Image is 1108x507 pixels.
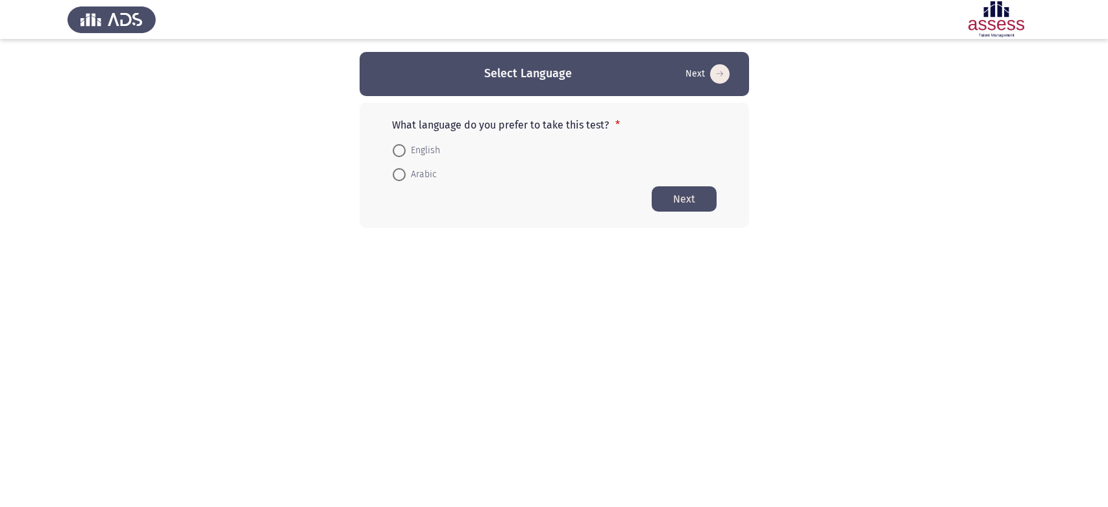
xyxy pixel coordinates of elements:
span: English [406,143,440,158]
img: Assess Talent Management logo [68,1,156,38]
h3: Select Language [484,66,572,82]
img: Assessment logo of Leadership Styles - THL [952,1,1040,38]
button: Start assessment [682,64,733,84]
button: Start assessment [652,186,717,212]
span: Arabic [406,167,437,182]
p: What language do you prefer to take this test? [392,119,717,131]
